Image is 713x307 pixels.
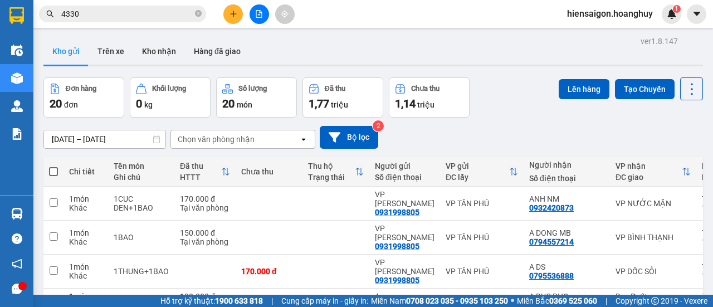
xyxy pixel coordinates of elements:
img: warehouse-icon [11,100,23,112]
strong: 0369 525 060 [549,296,597,305]
img: warehouse-icon [11,208,23,220]
div: 170.000 đ [180,194,230,203]
span: kg [144,100,153,109]
span: ⚪️ [511,299,514,303]
div: ANH NM [529,194,604,203]
div: A DONG MB [529,228,604,237]
div: VP gửi [446,162,509,170]
span: triệu [417,100,434,109]
span: Cung cấp máy in - giấy in: [281,295,368,307]
div: ĐC giao [616,173,682,182]
span: question-circle [12,233,22,244]
div: 0931998805 [375,242,419,251]
div: 1 món [69,194,102,203]
div: VP TÂN PHÚ [446,267,518,276]
th: Toggle SortBy [174,157,236,187]
button: Chưa thu1,14 triệu [389,77,470,118]
div: 1 món [69,228,102,237]
div: Khác [69,271,102,280]
div: VP THANH [375,224,434,242]
div: Khối lượng [152,85,186,92]
div: 1 món [69,292,102,301]
button: Lên hàng [559,79,609,99]
span: | [271,295,273,307]
div: VP TÂN PHÚ [446,199,518,208]
div: Thu hộ [308,162,355,170]
sup: 1 [673,5,681,13]
span: 20 [222,97,235,110]
span: close-circle [195,9,202,20]
span: copyright [651,297,659,305]
div: Số lượng [238,85,267,92]
div: 150.000 đ [180,228,230,237]
div: 0932420873 [529,203,574,212]
div: 100.000 đ [180,292,230,301]
div: A DS [529,262,604,271]
div: 1 món [69,262,102,271]
button: file-add [250,4,269,24]
div: 0794557214 [529,237,574,246]
span: triệu [331,100,348,109]
button: Hàng đã giao [185,38,250,65]
button: Trên xe [89,38,133,65]
span: | [605,295,607,307]
div: A DUC PHO [529,292,604,301]
span: 1 [675,5,678,13]
div: Chi tiết [69,167,102,176]
div: Chưa thu [411,85,439,92]
button: Số lượng20món [216,77,297,118]
div: Tại văn phòng [180,237,230,246]
div: VP TÂN PHÚ [446,233,518,242]
th: Toggle SortBy [302,157,369,187]
button: Tạo Chuyến [615,79,675,99]
button: Đơn hàng20đơn [43,77,124,118]
strong: 1900 633 818 [215,296,263,305]
button: aim [275,4,295,24]
span: hiensaigon.hoanghuy [558,7,662,21]
img: icon-new-feature [667,9,677,19]
span: caret-down [692,9,702,19]
span: aim [281,10,289,18]
div: Người nhận [529,160,604,169]
button: caret-down [687,4,706,24]
div: Số điện thoại [529,174,604,183]
span: Miền Bắc [517,295,597,307]
div: Chưa thu [241,167,297,176]
span: món [237,100,252,109]
span: Miền Nam [371,295,508,307]
button: Đã thu1,77 triệu [302,77,383,118]
button: plus [223,4,243,24]
div: A [375,292,434,301]
div: 0795536888 [529,271,574,280]
div: Người gửi [375,162,434,170]
div: Đơn hàng [66,85,96,92]
div: ĐC lấy [446,173,509,182]
div: ver 1.8.147 [641,35,678,47]
div: VP nhận [616,162,682,170]
div: Ghi chú [114,173,169,182]
div: VP NƯỚC MẶN [616,199,691,208]
img: solution-icon [11,128,23,140]
svg: open [299,135,308,144]
span: đơn [64,100,78,109]
div: 1CUC DEN+1BAO [114,194,169,212]
span: Hỗ trợ kỹ thuật: [160,295,263,307]
input: Select a date range. [44,130,165,148]
div: 0931998805 [375,208,419,217]
span: close-circle [195,10,202,17]
div: 0931998805 [375,276,419,285]
span: notification [12,259,22,269]
div: Tại văn phòng [180,203,230,212]
div: HTTT [180,173,221,182]
div: 170.000 đ [241,267,297,276]
div: Dọc Đường [616,292,691,301]
img: warehouse-icon [11,72,23,84]
img: warehouse-icon [11,45,23,56]
span: 1,77 [309,97,329,110]
span: 1,14 [395,97,416,110]
div: 1THUNG+1BAO [114,267,169,276]
span: 20 [50,97,62,110]
strong: 0708 023 035 - 0935 103 250 [406,296,508,305]
div: Chọn văn phòng nhận [178,134,255,145]
div: Khác [69,203,102,212]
